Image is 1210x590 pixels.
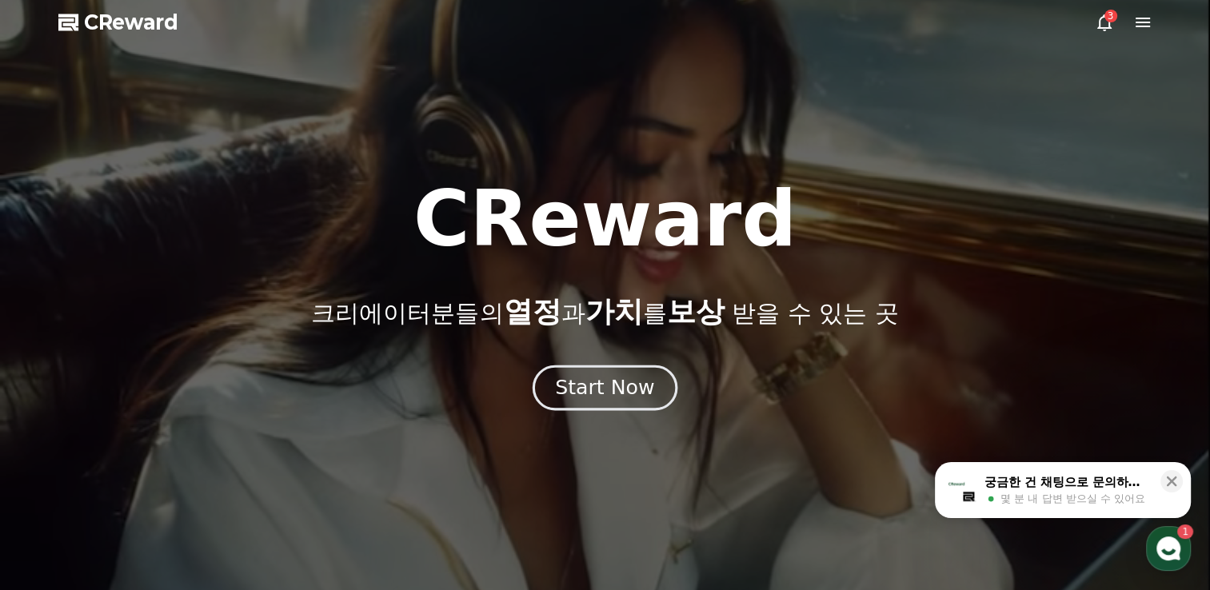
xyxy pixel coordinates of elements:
span: 설정 [247,481,266,494]
div: 3 [1104,10,1117,22]
a: 3 [1095,13,1114,32]
a: CReward [58,10,178,35]
span: 열정 [503,295,561,328]
span: 보상 [666,295,724,328]
a: 1대화 [106,457,206,497]
span: 홈 [50,481,60,494]
button: Start Now [533,365,677,411]
a: 홈 [5,457,106,497]
span: 대화 [146,482,166,495]
div: Start Now [555,374,654,401]
span: 가치 [585,295,642,328]
p: 크리에이터분들의 과 를 받을 수 있는 곳 [311,296,898,328]
a: 설정 [206,457,307,497]
h1: CReward [413,181,797,257]
a: Start Now [536,382,674,397]
span: CReward [84,10,178,35]
span: 1 [162,456,168,469]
